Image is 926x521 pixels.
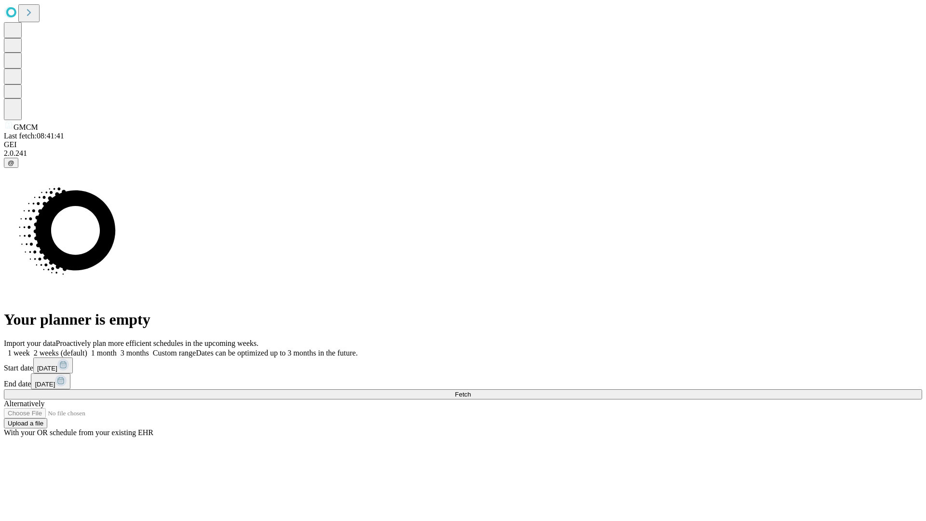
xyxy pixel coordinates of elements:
[455,391,471,398] span: Fetch
[4,399,44,408] span: Alternatively
[33,357,73,373] button: [DATE]
[4,428,153,437] span: With your OR schedule from your existing EHR
[4,418,47,428] button: Upload a file
[4,373,922,389] div: End date
[8,159,14,166] span: @
[37,365,57,372] span: [DATE]
[14,123,38,131] span: GMCM
[4,311,922,329] h1: Your planner is empty
[4,158,18,168] button: @
[4,140,922,149] div: GEI
[56,339,259,347] span: Proactively plan more efficient schedules in the upcoming weeks.
[34,349,87,357] span: 2 weeks (default)
[31,373,70,389] button: [DATE]
[8,349,30,357] span: 1 week
[91,349,117,357] span: 1 month
[35,381,55,388] span: [DATE]
[153,349,196,357] span: Custom range
[121,349,149,357] span: 3 months
[4,389,922,399] button: Fetch
[4,357,922,373] div: Start date
[4,149,922,158] div: 2.0.241
[4,132,64,140] span: Last fetch: 08:41:41
[196,349,357,357] span: Dates can be optimized up to 3 months in the future.
[4,339,56,347] span: Import your data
